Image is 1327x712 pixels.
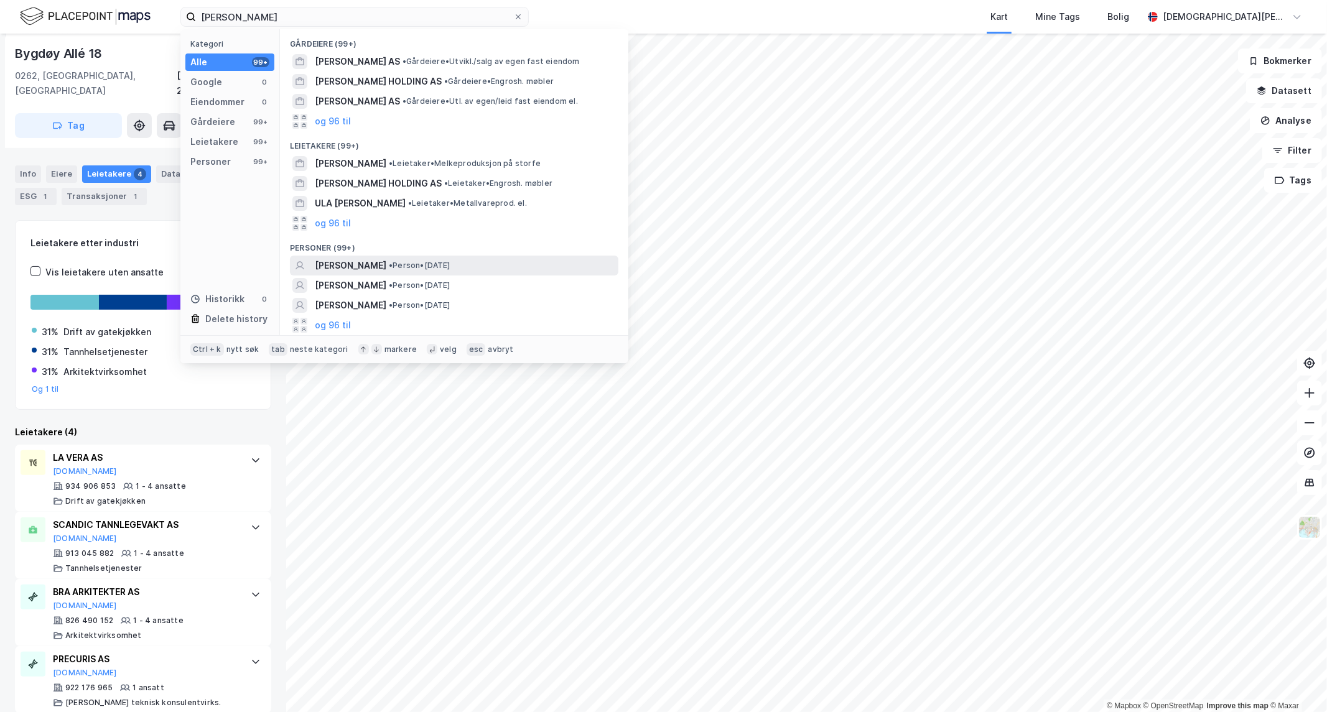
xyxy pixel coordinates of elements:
span: • [389,300,393,310]
span: [PERSON_NAME] [315,258,386,273]
div: 922 176 965 [65,683,113,693]
div: 99+ [252,137,269,147]
div: [PERSON_NAME] teknisk konsulentvirks. [65,698,221,708]
div: Eiendommer [190,95,244,109]
div: Leietakere [82,165,151,183]
div: 0 [259,97,269,107]
div: Tannhelsetjenester [63,344,147,359]
div: [GEOGRAPHIC_DATA], 211/29 [177,68,271,98]
span: [PERSON_NAME] [315,298,386,313]
span: Gårdeiere • Utvikl./salg av egen fast eiendom [403,57,580,67]
div: Drift av gatekjøkken [65,496,146,506]
div: Leietakere (99+) [280,131,628,154]
button: og 96 til [315,114,351,129]
div: Bygdøy Allé 18 [15,44,105,63]
div: 1 [39,190,52,203]
div: markere [384,344,417,354]
span: Person • [DATE] [389,280,450,290]
div: 0 [259,294,269,304]
span: Leietaker • Melkeproduksjon på storfe [389,159,541,169]
div: 913 045 882 [65,548,114,558]
div: Kontrollprogram for chat [1265,652,1327,712]
button: Datasett [1246,78,1322,103]
span: Person • [DATE] [389,300,450,310]
div: 826 490 152 [65,616,113,626]
span: Gårdeiere • Engrosh. møbler [444,76,554,86]
div: Leietakere etter industri [30,236,256,251]
div: Tannhelsetjenester [65,563,142,573]
span: [PERSON_NAME] HOLDING AS [315,74,442,89]
div: Drift av gatekjøkken [63,325,151,340]
button: Og 1 til [32,384,59,394]
span: • [444,178,448,188]
div: Leietakere (4) [15,425,271,440]
span: [PERSON_NAME] HOLDING AS [315,176,442,191]
span: • [444,76,448,86]
div: Personer (99+) [280,233,628,256]
div: ESG [15,188,57,205]
div: 4 [134,168,146,180]
div: SCANDIC TANNLEGEVAKT AS [53,517,238,532]
span: Gårdeiere • Utl. av egen/leid fast eiendom el. [403,96,578,106]
div: Transaksjoner [62,188,147,205]
button: og 96 til [315,318,351,333]
span: • [389,261,393,270]
div: Vis leietakere uten ansatte [45,265,164,280]
div: 934 906 853 [65,481,116,491]
div: BRA ARKITEKTER AS [53,585,238,599]
div: [DEMOGRAPHIC_DATA][PERSON_NAME] [1163,9,1287,24]
span: Person • [DATE] [389,261,450,270]
div: Personer [190,154,231,169]
button: [DOMAIN_NAME] [53,668,117,678]
iframe: Chat Widget [1265,652,1327,712]
div: Arkitektvirksomhet [65,631,142,640]
div: Ctrl + k [190,343,224,356]
button: Tag [15,113,122,138]
span: Leietaker • Metallvareprod. el. [408,198,527,208]
div: Arkitektvirksomhet [63,364,147,379]
div: Kart [990,9,1008,24]
span: ULA [PERSON_NAME] [315,196,406,211]
div: 1 - 4 ansatte [134,548,184,558]
button: [DOMAIN_NAME] [53,601,117,611]
div: 0262, [GEOGRAPHIC_DATA], [GEOGRAPHIC_DATA] [15,68,177,98]
div: Gårdeiere (99+) [280,29,628,52]
div: 99+ [252,57,269,67]
div: Historikk [190,292,244,307]
div: 31% [42,344,58,359]
img: Z [1298,516,1321,539]
a: Mapbox [1107,701,1141,710]
div: avbryt [488,344,513,354]
div: Datasett [156,165,203,183]
span: [PERSON_NAME] AS [315,54,400,69]
span: [PERSON_NAME] AS [315,94,400,109]
a: OpenStreetMap [1143,701,1204,710]
div: 0 [259,77,269,87]
div: velg [440,344,457,354]
span: • [403,96,406,106]
span: Leietaker • Engrosh. møbler [444,178,552,188]
span: [PERSON_NAME] [315,278,386,293]
button: Analyse [1250,108,1322,133]
button: Bokmerker [1238,49,1322,73]
button: Filter [1262,138,1322,163]
div: Gårdeiere [190,114,235,129]
span: • [389,159,393,168]
div: Delete history [205,312,268,326]
div: 1 - 4 ansatte [133,616,184,626]
div: Leietakere [190,134,238,149]
div: LA VERA AS [53,450,238,465]
div: Google [190,75,222,90]
button: og 96 til [315,216,351,231]
div: Mine Tags [1035,9,1080,24]
span: • [389,280,393,290]
div: Kategori [190,39,274,49]
div: Alle [190,55,207,70]
div: 1 ansatt [133,683,164,693]
button: Tags [1264,168,1322,193]
div: 99+ [252,117,269,127]
div: neste kategori [290,344,348,354]
img: logo.f888ab2527a4732fd821a326f86c7f29.svg [20,6,151,27]
div: Eiere [46,165,77,183]
button: [DOMAIN_NAME] [53,466,117,476]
